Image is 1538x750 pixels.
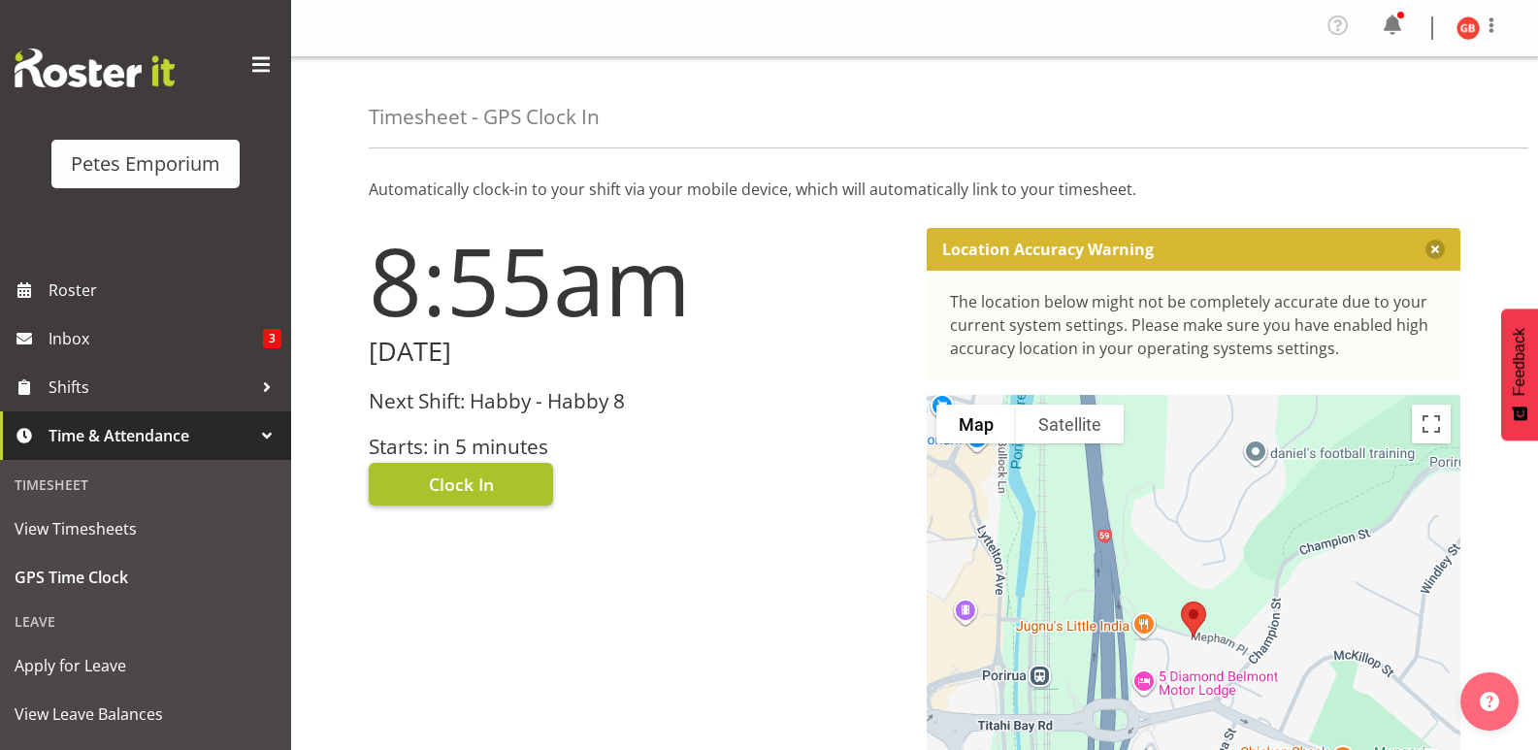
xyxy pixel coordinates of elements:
[49,373,252,402] span: Shifts
[1501,309,1538,440] button: Feedback - Show survey
[369,436,903,458] h3: Starts: in 5 minutes
[369,106,600,128] h4: Timesheet - GPS Clock In
[15,563,277,592] span: GPS Time Clock
[1511,328,1528,396] span: Feedback
[1016,405,1124,443] button: Show satellite imagery
[15,49,175,87] img: Rosterit website logo
[429,472,494,497] span: Clock In
[950,290,1438,360] div: The location below might not be completely accurate due to your current system settings. Please m...
[263,329,281,348] span: 3
[1412,405,1451,443] button: Toggle fullscreen view
[5,553,286,602] a: GPS Time Clock
[71,149,220,179] div: Petes Emporium
[1480,692,1499,711] img: help-xxl-2.png
[15,514,277,543] span: View Timesheets
[369,337,903,367] h2: [DATE]
[5,505,286,553] a: View Timesheets
[369,228,903,333] h1: 8:55am
[5,690,286,738] a: View Leave Balances
[49,324,263,353] span: Inbox
[15,651,277,680] span: Apply for Leave
[369,463,553,505] button: Clock In
[942,240,1154,259] p: Location Accuracy Warning
[15,700,277,729] span: View Leave Balances
[49,421,252,450] span: Time & Attendance
[369,390,903,412] h3: Next Shift: Habby - Habby 8
[1456,16,1480,40] img: gillian-byford11184.jpg
[5,465,286,505] div: Timesheet
[1425,240,1445,259] button: Close message
[49,276,281,305] span: Roster
[5,602,286,641] div: Leave
[5,641,286,690] a: Apply for Leave
[936,405,1016,443] button: Show street map
[369,178,1460,201] p: Automatically clock-in to your shift via your mobile device, which will automatically link to you...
